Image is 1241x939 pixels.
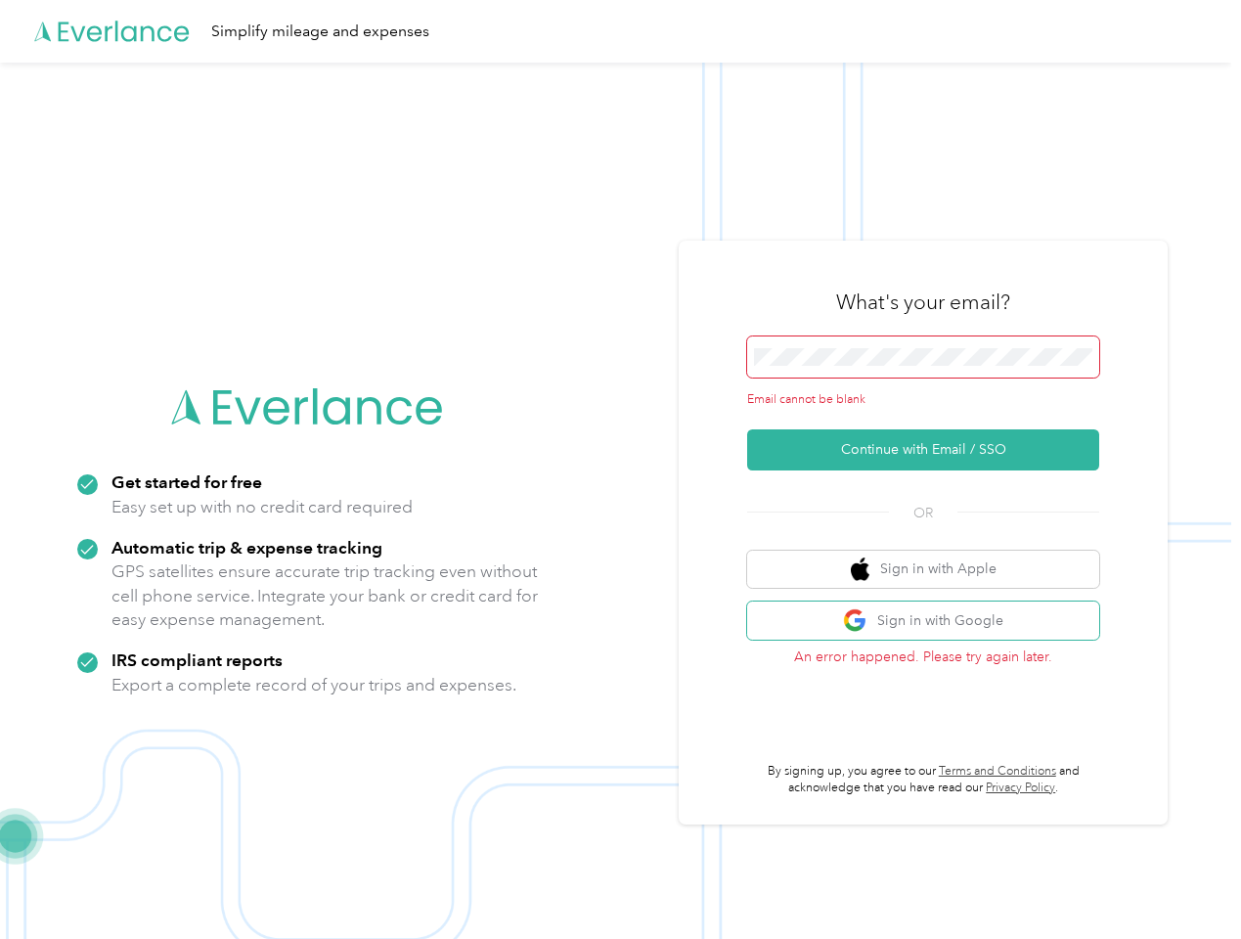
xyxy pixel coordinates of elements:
button: apple logoSign in with Apple [747,551,1099,589]
p: GPS satellites ensure accurate trip tracking even without cell phone service. Integrate your bank... [111,559,539,632]
p: By signing up, you agree to our and acknowledge that you have read our . [747,763,1099,797]
strong: Automatic trip & expense tracking [111,537,382,558]
button: Continue with Email / SSO [747,429,1099,470]
a: Privacy Policy [986,781,1055,795]
img: google logo [843,608,867,633]
div: Email cannot be blank [747,391,1099,409]
strong: IRS compliant reports [111,649,283,670]
strong: Get started for free [111,471,262,492]
p: An error happened. Please try again later. [747,647,1099,667]
a: Terms and Conditions [939,764,1056,779]
h3: What's your email? [836,289,1010,316]
p: Export a complete record of your trips and expenses. [111,673,516,697]
img: apple logo [851,558,870,582]
div: Simplify mileage and expenses [211,20,429,44]
p: Easy set up with no credit card required [111,495,413,519]
button: google logoSign in with Google [747,602,1099,640]
span: OR [889,503,957,523]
